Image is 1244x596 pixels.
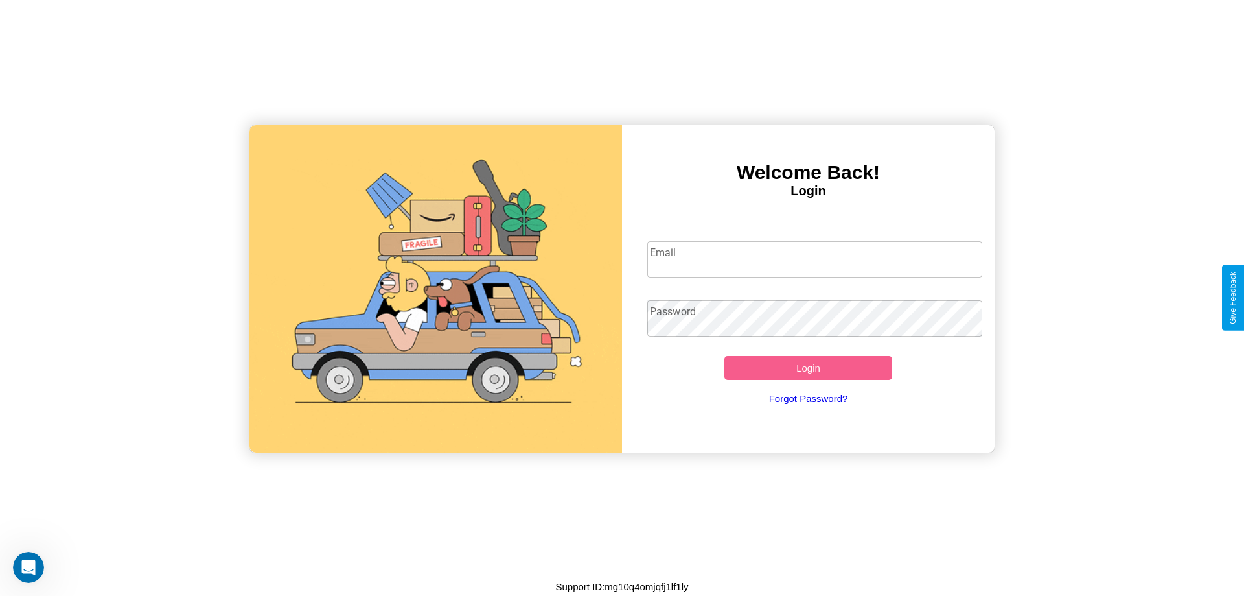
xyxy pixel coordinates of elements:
[641,380,976,417] a: Forgot Password?
[724,356,892,380] button: Login
[622,184,995,198] h4: Login
[13,552,44,583] iframe: Intercom live chat
[555,578,688,595] p: Support ID: mg10q4omjqfj1lf1ly
[622,161,995,184] h3: Welcome Back!
[249,125,622,453] img: gif
[1228,272,1238,324] div: Give Feedback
